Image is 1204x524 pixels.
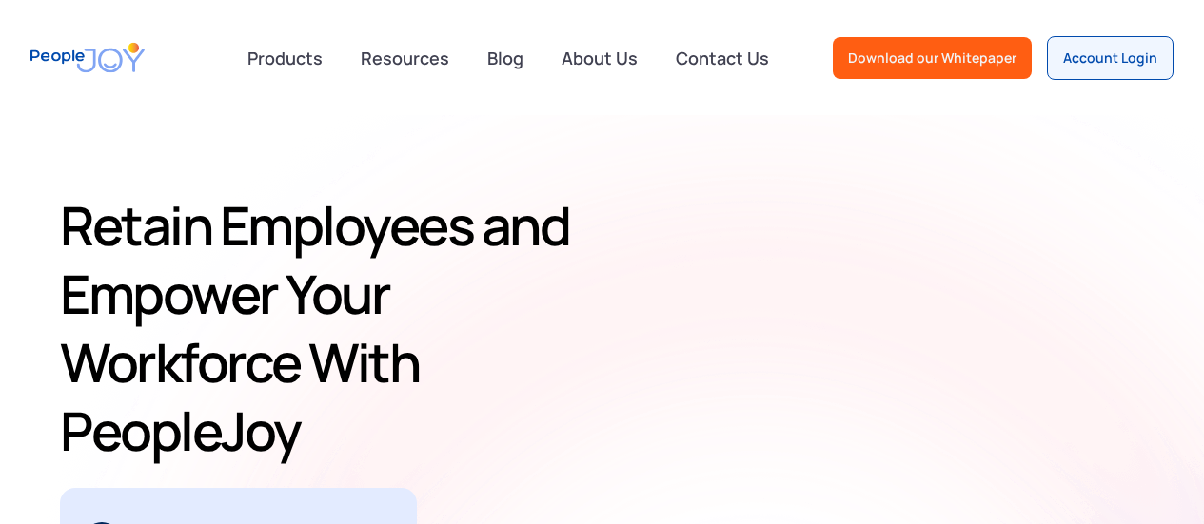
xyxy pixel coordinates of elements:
[833,37,1032,79] a: Download our Whitepaper
[664,37,780,79] a: Contact Us
[1063,49,1157,68] div: Account Login
[1047,36,1174,80] a: Account Login
[236,39,334,77] div: Products
[349,37,461,79] a: Resources
[30,30,145,85] a: home
[476,37,535,79] a: Blog
[848,49,1016,68] div: Download our Whitepaper
[550,37,649,79] a: About Us
[60,191,617,465] h1: Retain Employees and Empower Your Workforce With PeopleJoy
